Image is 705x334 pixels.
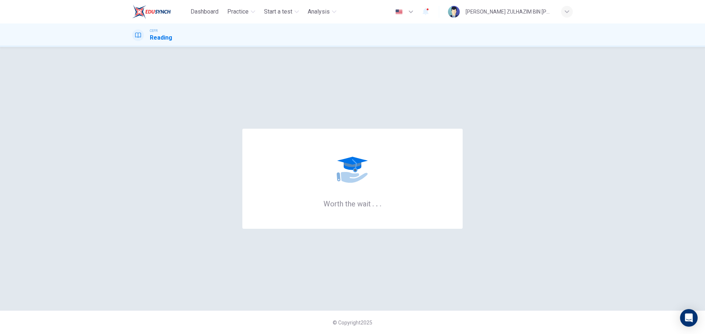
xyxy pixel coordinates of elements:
[448,6,460,18] img: Profile picture
[372,197,375,209] h6: .
[224,5,258,18] button: Practice
[132,4,188,19] a: EduSynch logo
[188,5,221,18] button: Dashboard
[333,320,372,326] span: © Copyright 2025
[150,28,158,33] span: CEFR
[376,197,378,209] h6: .
[191,7,218,16] span: Dashboard
[323,199,382,208] h6: Worth the wait
[680,309,698,327] div: Open Intercom Messenger
[379,197,382,209] h6: .
[466,7,552,16] div: [PERSON_NAME] ZULHAZIM BIN [PERSON_NAME]
[308,7,330,16] span: Analysis
[394,9,404,15] img: en
[264,7,292,16] span: Start a test
[150,33,172,42] h1: Reading
[305,5,339,18] button: Analysis
[227,7,249,16] span: Practice
[132,4,171,19] img: EduSynch logo
[261,5,302,18] button: Start a test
